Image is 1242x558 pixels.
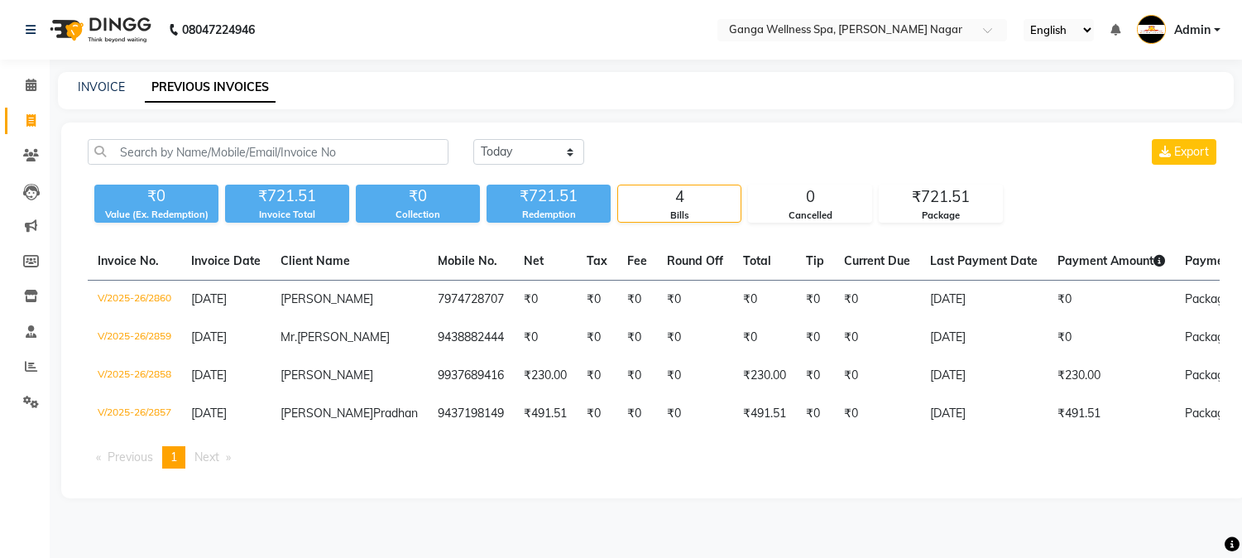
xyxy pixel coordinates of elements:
[617,395,657,433] td: ₹0
[373,406,418,421] span: Pradhan
[618,185,741,209] div: 4
[930,253,1038,268] span: Last Payment Date
[806,253,824,268] span: Tip
[225,185,349,208] div: ₹721.51
[108,450,153,464] span: Previous
[834,281,920,320] td: ₹0
[796,319,834,357] td: ₹0
[281,406,373,421] span: [PERSON_NAME]
[617,319,657,357] td: ₹0
[733,281,796,320] td: ₹0
[88,446,1220,469] nav: Pagination
[733,357,796,395] td: ₹230.00
[1185,291,1230,306] span: Package
[94,208,218,222] div: Value (Ex. Redemption)
[42,7,156,53] img: logo
[88,319,181,357] td: V/2025-26/2859
[1174,144,1209,159] span: Export
[356,208,480,222] div: Collection
[1048,395,1175,433] td: ₹491.51
[1185,330,1230,344] span: Package
[796,357,834,395] td: ₹0
[88,281,181,320] td: V/2025-26/2860
[1048,357,1175,395] td: ₹230.00
[191,368,227,382] span: [DATE]
[428,395,514,433] td: 9437198149
[1137,15,1166,44] img: Admin
[577,395,617,433] td: ₹0
[587,253,607,268] span: Tax
[428,319,514,357] td: 9438882444
[1048,281,1175,320] td: ₹0
[170,450,177,464] span: 1
[1185,406,1230,421] span: Package
[281,291,373,306] span: [PERSON_NAME]
[281,330,297,344] span: Mr.
[577,319,617,357] td: ₹0
[743,253,771,268] span: Total
[657,281,733,320] td: ₹0
[281,253,350,268] span: Client Name
[1185,368,1230,382] span: Package
[1152,139,1216,165] button: Export
[88,139,448,165] input: Search by Name/Mobile/Email/Invoice No
[834,357,920,395] td: ₹0
[617,357,657,395] td: ₹0
[194,450,219,464] span: Next
[356,185,480,208] div: ₹0
[145,73,276,103] a: PREVIOUS INVOICES
[182,7,255,53] b: 08047224946
[627,253,647,268] span: Fee
[514,357,577,395] td: ₹230.00
[618,209,741,223] div: Bills
[733,395,796,433] td: ₹491.51
[920,319,1048,357] td: [DATE]
[94,185,218,208] div: ₹0
[487,208,611,222] div: Redemption
[98,253,159,268] span: Invoice No.
[796,281,834,320] td: ₹0
[191,330,227,344] span: [DATE]
[617,281,657,320] td: ₹0
[1057,253,1165,268] span: Payment Amount
[297,330,390,344] span: [PERSON_NAME]
[657,395,733,433] td: ₹0
[191,291,227,306] span: [DATE]
[920,395,1048,433] td: [DATE]
[920,281,1048,320] td: [DATE]
[844,253,910,268] span: Current Due
[438,253,497,268] span: Mobile No.
[1048,319,1175,357] td: ₹0
[78,79,125,94] a: INVOICE
[733,319,796,357] td: ₹0
[1174,22,1211,39] span: Admin
[428,281,514,320] td: 7974728707
[749,185,871,209] div: 0
[834,395,920,433] td: ₹0
[88,395,181,433] td: V/2025-26/2857
[191,406,227,421] span: [DATE]
[577,357,617,395] td: ₹0
[428,357,514,395] td: 9937689416
[880,209,1002,223] div: Package
[796,395,834,433] td: ₹0
[524,253,544,268] span: Net
[514,319,577,357] td: ₹0
[920,357,1048,395] td: [DATE]
[281,368,373,382] span: [PERSON_NAME]
[225,208,349,222] div: Invoice Total
[514,395,577,433] td: ₹491.51
[191,253,261,268] span: Invoice Date
[657,357,733,395] td: ₹0
[514,281,577,320] td: ₹0
[667,253,723,268] span: Round Off
[88,357,181,395] td: V/2025-26/2858
[749,209,871,223] div: Cancelled
[487,185,611,208] div: ₹721.51
[577,281,617,320] td: ₹0
[657,319,733,357] td: ₹0
[880,185,1002,209] div: ₹721.51
[834,319,920,357] td: ₹0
